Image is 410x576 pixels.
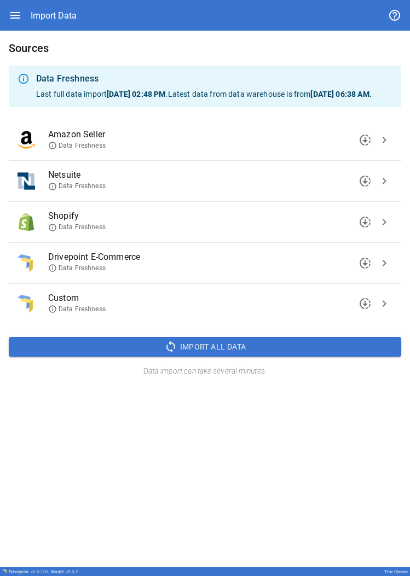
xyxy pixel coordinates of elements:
div: Data Freshness [36,72,392,85]
span: Import All Data [180,340,246,354]
span: downloading [359,257,372,270]
span: Data Freshness [48,223,106,232]
b: [DATE] 02:48 PM [107,90,165,98]
span: sync [164,340,177,353]
div: True Classic [384,569,408,574]
p: Last full data import . Latest data from data warehouse is from [36,89,392,100]
span: Data Freshness [48,305,106,314]
img: Netsuite [18,172,35,190]
img: Amazon Seller [18,131,35,149]
b: [DATE] 06:38 AM . [310,90,371,98]
h6: Data import can take several minutes. [9,365,401,377]
span: Custom [48,292,375,305]
span: Data Freshness [48,264,106,273]
div: Import Data [31,10,77,21]
div: Drivepoint [9,569,49,574]
span: chevron_right [378,174,391,188]
img: Drivepoint E-Commerce [18,254,33,272]
span: Data Freshness [48,141,106,150]
img: Drivepoint [2,569,7,573]
span: Netsuite [48,168,375,182]
span: chevron_right [378,257,391,270]
img: Shopify [18,213,35,231]
span: chevron_right [378,216,391,229]
img: Custom [18,295,33,312]
span: downloading [359,297,372,310]
h6: Sources [9,39,401,57]
button: Import All Data [9,337,401,357]
span: Drivepoint E-Commerce [48,251,375,264]
span: downloading [359,133,372,147]
span: downloading [359,174,372,188]
div: Model [51,569,78,574]
span: v 5.0.2 [66,569,78,574]
span: Shopify [48,210,375,223]
span: v 6.0.106 [31,569,49,574]
span: Amazon Seller [48,128,375,141]
span: chevron_right [378,297,391,310]
span: Data Freshness [48,182,106,191]
span: chevron_right [378,133,391,147]
span: downloading [359,216,372,229]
